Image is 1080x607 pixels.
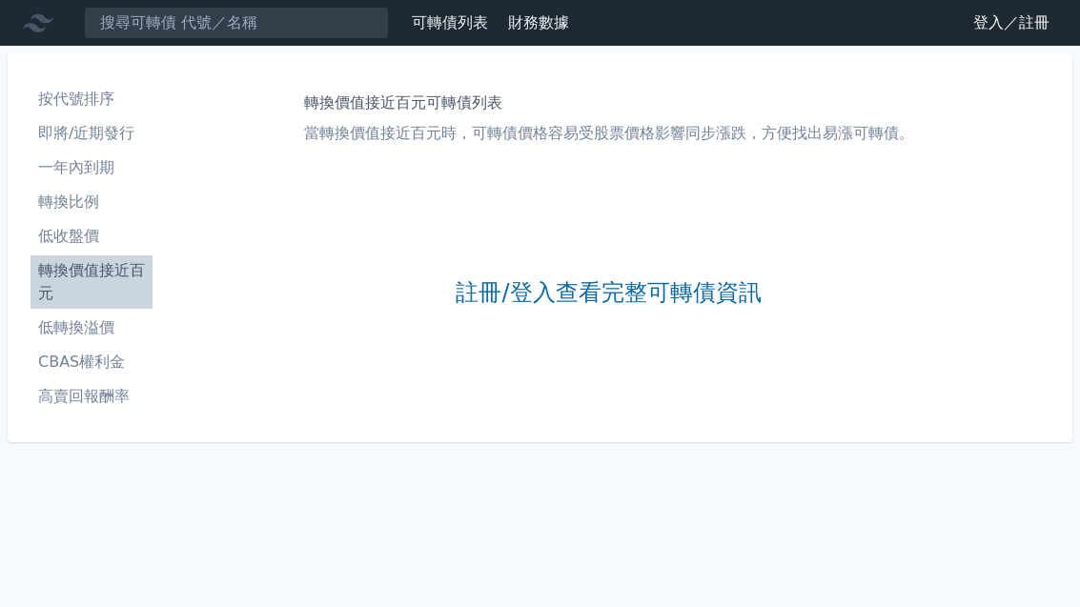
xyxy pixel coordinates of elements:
[31,351,153,374] li: CBAS權利金
[31,187,153,217] a: 轉換比例
[31,118,153,149] a: 即將/近期發行
[304,122,914,145] p: 當轉換價值接近百元時，可轉債價格容易受股票價格影響同步漲跌，方便找出易漲可轉債。
[31,313,153,343] a: 低轉換溢價
[31,259,153,305] li: 轉換價值接近百元
[31,152,153,183] a: 一年內到期
[412,13,488,31] a: 可轉債列表
[84,7,389,39] input: 搜尋可轉債 代號／名稱
[31,381,153,412] a: 高賣回報酬率
[31,316,153,339] li: 低轉換溢價
[31,225,153,248] li: 低收盤價
[31,255,153,309] a: 轉換價值接近百元
[31,221,153,252] a: 低收盤價
[31,84,153,114] a: 按代號排序
[31,156,153,179] li: 一年內到期
[456,278,761,309] a: 註冊/登入查看完整可轉債資訊
[31,122,153,145] li: 即將/近期發行
[31,385,153,408] li: 高賣回報酬率
[31,347,153,377] a: CBAS權利金
[958,8,1065,38] a: 登入／註冊
[31,88,153,111] li: 按代號排序
[508,13,569,31] a: 財務數據
[31,191,153,213] li: 轉換比例
[304,91,914,114] h1: 轉換價值接近百元可轉債列表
